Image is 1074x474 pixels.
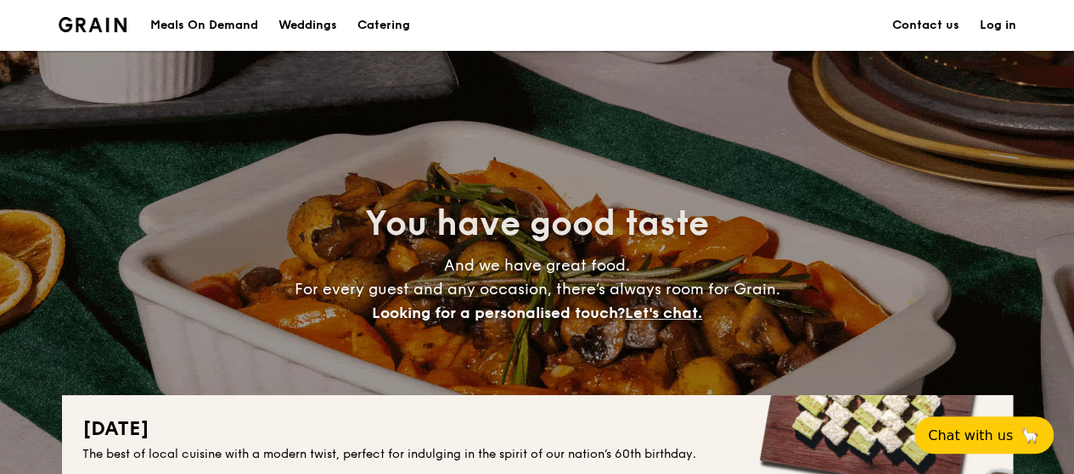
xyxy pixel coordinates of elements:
[928,427,1013,443] span: Chat with us
[365,204,709,244] span: You have good taste
[295,256,780,322] span: And we have great food. For every guest and any occasion, there’s always room for Grain.
[82,415,992,443] h2: [DATE]
[59,17,127,32] img: Grain
[82,446,992,463] div: The best of local cuisine with a modern twist, perfect for indulging in the spirit of our nation’...
[59,17,127,32] a: Logotype
[625,304,702,322] span: Let's chat.
[1020,426,1040,445] span: 🦙
[372,304,625,322] span: Looking for a personalised touch?
[914,416,1054,454] button: Chat with us🦙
